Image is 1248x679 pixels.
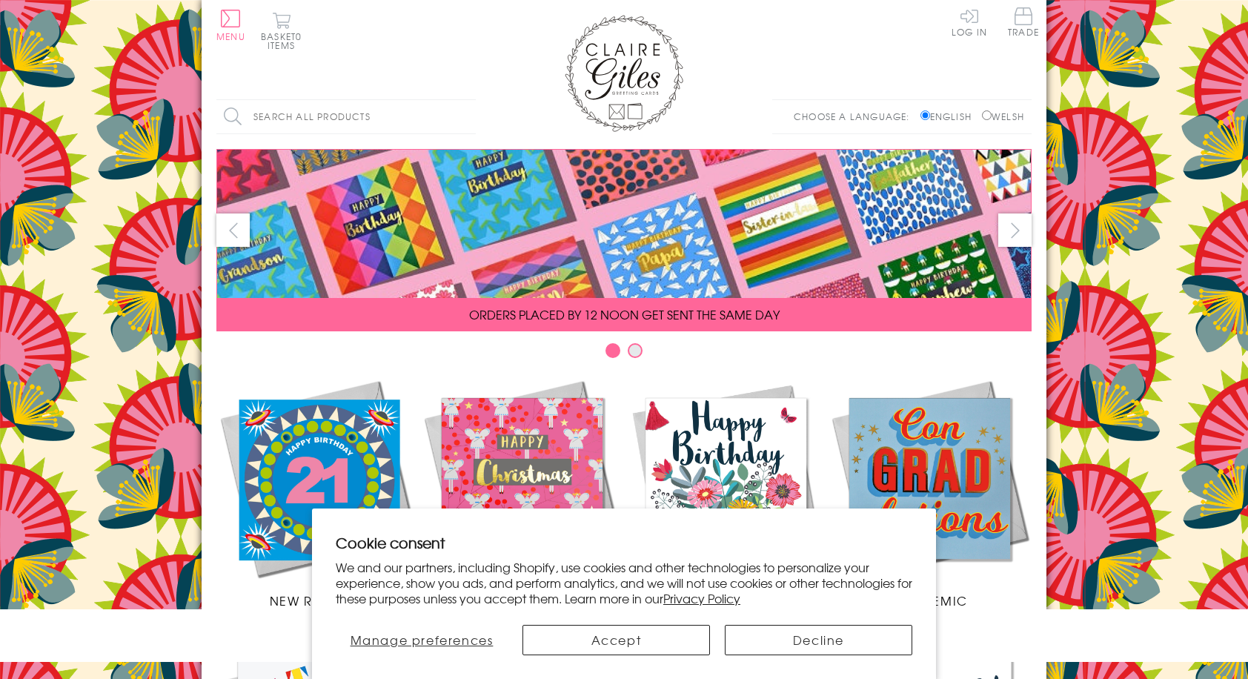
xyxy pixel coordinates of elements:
button: next [998,213,1032,247]
span: 0 items [268,30,302,52]
a: New Releases [216,377,420,609]
h2: Cookie consent [336,532,912,553]
input: Search [461,100,476,133]
button: Carousel Page 2 [628,343,643,358]
button: prev [216,213,250,247]
span: Menu [216,30,245,43]
input: Welsh [982,110,992,120]
label: English [920,110,979,123]
a: Privacy Policy [663,589,740,607]
a: Academic [828,377,1032,609]
span: New Releases [270,592,367,609]
button: Menu [216,10,245,41]
div: Carousel Pagination [216,342,1032,365]
input: Search all products [216,100,476,133]
span: Trade [1008,7,1039,36]
button: Accept [522,625,710,655]
span: ORDERS PLACED BY 12 NOON GET SENT THE SAME DAY [469,305,780,323]
button: Manage preferences [336,625,508,655]
input: English [920,110,930,120]
button: Carousel Page 1 (Current Slide) [605,343,620,358]
button: Basket0 items [261,12,302,50]
span: Manage preferences [351,631,494,649]
p: Choose a language: [794,110,917,123]
img: Claire Giles Greetings Cards [565,15,683,132]
button: Decline [725,625,912,655]
a: Christmas [420,377,624,609]
a: Log In [952,7,987,36]
a: Birthdays [624,377,828,609]
p: We and our partners, including Shopify, use cookies and other technologies to personalize your ex... [336,560,912,606]
label: Welsh [982,110,1024,123]
a: Trade [1008,7,1039,39]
